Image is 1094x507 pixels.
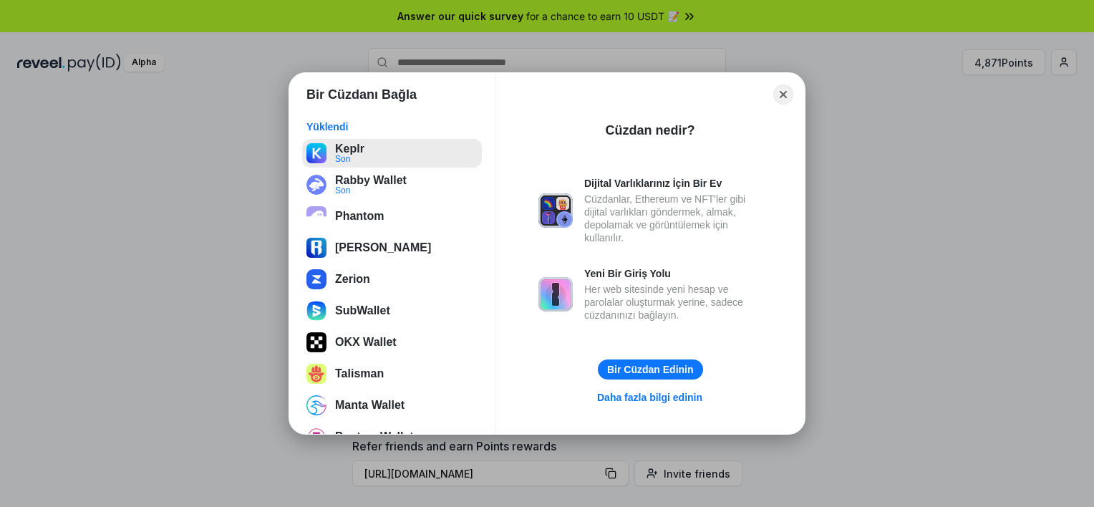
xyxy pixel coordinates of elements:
[302,296,482,325] button: SubWallet
[584,283,762,322] div: Her web sitesinde yeni hesap ve parolalar oluşturmak yerine, sadece cüzdanınızı bağlayın.
[598,359,703,380] button: Bir Cüzdan Edinin
[306,395,326,415] img: lE5TvfLb2F2aHAX743cIPx4P8BXvBUPbed6RIAAAAldEVYdGRhdGU6Y3JlYXRlADIwMjQtMDMtMTNUMTU6NTI6MTMrMDA6MDB...
[335,174,407,187] div: Rabby Wallet
[335,273,370,286] div: Zerion
[302,265,482,294] button: Zerion
[306,332,326,352] img: 5VZ71FV6L7PA3gg3tXrdQ+DgLhC+75Wq3no69P3MC0NFQpx2lL04Ql9gHK1bRDjsSBIvScBnDTk1WrlGIZBorIDEYJj+rhdgn...
[584,177,762,190] div: Dijital Varlıklarınız İçin Bir Ev
[584,193,762,244] div: Cüzdanlar, Ethereum ve NFT'ler gibi dijital varlıkları göndermek, almak, depolamak ve görüntüleme...
[302,328,482,357] button: OKX Wallet
[335,155,364,163] div: Son
[306,427,326,447] img: svg+xml;base64,PHN2ZyB3aWR0aD0iOTYiIGhlaWdodD0iOTYiIHZpZXdCb3g9IjAgMCA5NiA5NiIgZmlsbD0ibm9uZSIgeG...
[335,186,407,195] div: Son
[306,238,326,258] img: svg%3E%0A
[584,267,762,280] div: Yeni Bir Giriş Yolu
[306,206,326,226] img: epq2vO3P5aLWl15yRS7Q49p1fHTx2Sgh99jU3kfXv7cnPATIVQHAx5oQs66JWv3SWEjHOsb3kKgmE5WNBxBId7C8gm8wEgOvz...
[335,143,364,155] div: Keplr
[773,84,793,105] button: Close
[302,139,482,168] button: KeplrSon
[306,120,478,133] div: Yüklendi
[306,301,326,321] img: svg+xml;base64,PHN2ZyB3aWR0aD0iMTYwIiBoZWlnaHQ9IjE2MCIgZmlsbD0ibm9uZSIgeG1sbnM9Imh0dHA6Ly93d3cudz...
[302,170,482,199] button: Rabby WalletSon
[335,304,390,317] div: SubWallet
[306,269,326,289] img: svg+xml,%3Csvg%20xmlns%3D%22http%3A%2F%2Fwww.w3.org%2F2000%2Fsvg%22%20width%3D%22512%22%20height%...
[335,399,405,412] div: Manta Wallet
[335,336,397,349] div: OKX Wallet
[606,122,695,139] div: Cüzdan nedir?
[306,143,326,163] img: ByMCUfJCc2WaAAAAAElFTkSuQmCC
[335,430,414,443] div: Pontem Wallet
[302,233,482,262] button: [PERSON_NAME]
[306,175,326,195] img: svg+xml;base64,PHN2ZyB3aWR0aD0iMzIiIGhlaWdodD0iMzIiIHZpZXdCb3g9IjAgMCAzMiAzMiIgZmlsbD0ibm9uZSIgeG...
[302,391,482,420] button: Manta Wallet
[607,363,694,376] div: Bir Cüzdan Edinin
[538,193,573,228] img: svg+xml,%3Csvg%20xmlns%3D%22http%3A%2F%2Fwww.w3.org%2F2000%2Fsvg%22%20fill%3D%22none%22%20viewBox...
[335,367,384,380] div: Talisman
[306,86,417,103] h1: Bir Cüzdanı Bağla
[335,210,384,223] div: Phantom
[589,388,711,407] a: Daha fazla bilgi edinin
[538,277,573,312] img: svg+xml,%3Csvg%20xmlns%3D%22http%3A%2F%2Fwww.w3.org%2F2000%2Fsvg%22%20fill%3D%22none%22%20viewBox...
[302,422,482,451] button: Pontem Wallet
[306,364,326,384] img: svg+xml;base64,PHN2ZyB3aWR0aD0iMTI4IiBoZWlnaHQ9IjEyOCIgdmlld0JveD0iMCAwIDEyOCAxMjgiIHhtbG5zPSJodH...
[597,391,702,404] div: Daha fazla bilgi edinin
[302,359,482,388] button: Talisman
[302,202,482,231] button: Phantom
[335,241,431,254] div: [PERSON_NAME]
